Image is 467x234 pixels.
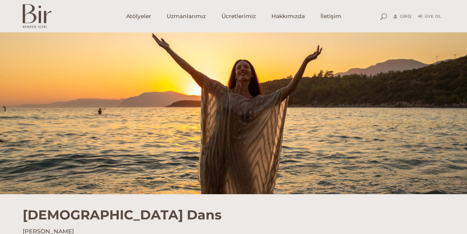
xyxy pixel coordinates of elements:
[126,13,151,20] span: Atölyeler
[418,13,441,20] a: Üye Ol
[167,13,206,20] span: Uzmanlarımız
[320,13,341,20] span: İletişim
[222,13,256,20] span: Ücretlerimiz
[271,13,305,20] span: Hakkımızda
[23,194,444,223] h1: [DEMOGRAPHIC_DATA] Dans
[393,13,412,20] a: Giriş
